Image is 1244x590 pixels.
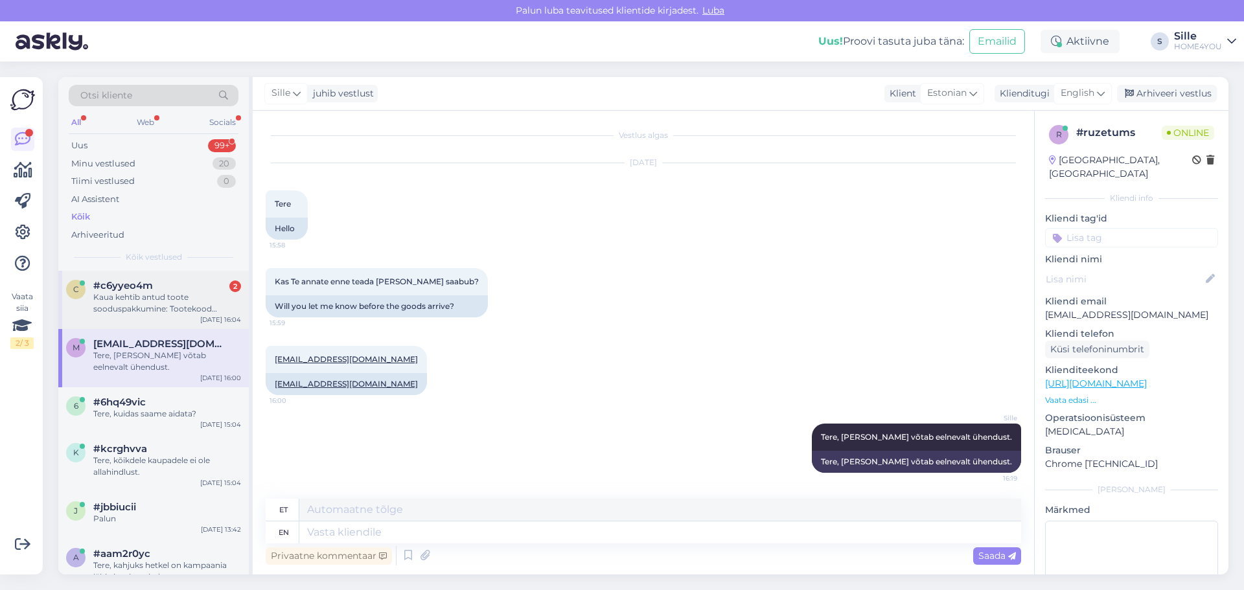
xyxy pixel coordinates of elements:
[275,354,418,364] a: [EMAIL_ADDRESS][DOMAIN_NAME]
[73,552,79,562] span: a
[69,114,84,131] div: All
[74,401,78,411] span: 6
[1045,411,1218,425] p: Operatsioonisüsteem
[93,291,241,315] div: Kaua kehtib antud toote sooduspakkumine: Tootekood 40821Riiul STUDY 60x40xH180cm, tamm
[275,277,479,286] span: Kas Te annate enne teada [PERSON_NAME] saabub?
[1162,126,1214,140] span: Online
[266,547,392,565] div: Privaatne kommentaar
[275,379,418,389] a: [EMAIL_ADDRESS][DOMAIN_NAME]
[1117,85,1217,102] div: Arhiveeri vestlus
[308,87,374,100] div: juhib vestlust
[812,451,1021,473] div: Tere, [PERSON_NAME] võtab eelnevalt ühendust.
[71,139,87,152] div: Uus
[1045,378,1147,389] a: [URL][DOMAIN_NAME]
[1045,295,1218,308] p: Kliendi email
[821,432,1012,442] span: Tere, [PERSON_NAME] võtab eelnevalt ühendust.
[126,251,182,263] span: Kõik vestlused
[271,86,290,100] span: Sille
[80,89,132,102] span: Otsi kliente
[207,114,238,131] div: Socials
[1056,130,1062,139] span: r
[200,478,241,488] div: [DATE] 15:04
[93,350,241,373] div: Tere, [PERSON_NAME] võtab eelnevalt ühendust.
[1045,363,1218,377] p: Klienditeekond
[217,175,236,188] div: 0
[1045,228,1218,247] input: Lisa tag
[10,291,34,349] div: Vaata siia
[1045,253,1218,266] p: Kliendi nimi
[969,413,1017,423] span: Sille
[1174,31,1222,41] div: Sille
[266,130,1021,141] div: Vestlus algas
[270,318,318,328] span: 15:59
[71,175,135,188] div: Tiimi vestlused
[270,240,318,250] span: 15:58
[1151,32,1169,51] div: S
[93,513,241,525] div: Palun
[818,35,843,47] b: Uus!
[10,87,35,112] img: Askly Logo
[1046,272,1203,286] input: Lisa nimi
[1045,484,1218,495] div: [PERSON_NAME]
[93,396,146,408] span: #6hq49vic
[279,499,288,521] div: et
[266,295,488,317] div: Will you let me know before the goods arrive?
[1045,192,1218,204] div: Kliendi info
[1045,212,1218,225] p: Kliendi tag'id
[71,210,90,223] div: Kõik
[93,280,153,291] span: #c6yyeo4m
[200,420,241,429] div: [DATE] 15:04
[1045,341,1149,358] div: Küsi telefoninumbrit
[93,338,228,350] span: maarja0606@hotmail.com
[279,521,289,543] div: en
[270,396,318,405] span: 16:00
[73,448,79,457] span: k
[208,139,236,152] div: 99+
[275,199,291,209] span: Tere
[1045,457,1218,471] p: Chrome [TECHNICAL_ID]
[818,34,964,49] div: Proovi tasuta juba täna:
[93,560,241,583] div: Tere, kahjuks hetkel on kampaania läbi aiavalgustitele.
[71,157,135,170] div: Minu vestlused
[1041,30,1120,53] div: Aktiivne
[71,229,124,242] div: Arhiveeritud
[71,193,119,206] div: AI Assistent
[134,114,157,131] div: Web
[978,550,1016,562] span: Saada
[1045,444,1218,457] p: Brauser
[927,86,967,100] span: Estonian
[969,473,1017,483] span: 16:19
[93,443,147,455] span: #kcrghvva
[93,455,241,478] div: Tere, kõikdele kaupadele ei ole allahindlust.
[93,501,136,513] span: #jbbiucii
[1045,308,1218,322] p: [EMAIL_ADDRESS][DOMAIN_NAME]
[1045,425,1218,438] p: [MEDICAL_DATA]
[266,218,308,240] div: Hello
[1076,125,1162,141] div: # ruzetums
[1045,394,1218,406] p: Vaata edasi ...
[995,87,1050,100] div: Klienditugi
[200,315,241,324] div: [DATE] 16:04
[969,29,1025,54] button: Emailid
[93,548,150,560] span: #aam2r0yc
[229,280,241,292] div: 2
[266,157,1021,168] div: [DATE]
[1174,31,1236,52] a: SilleHOME4YOU
[1061,86,1094,100] span: English
[93,408,241,420] div: Tere, kuidas saame aidata?
[73,284,79,294] span: c
[73,343,80,352] span: m
[1049,153,1192,181] div: [GEOGRAPHIC_DATA], [GEOGRAPHIC_DATA]
[10,337,34,349] div: 2 / 3
[200,373,241,383] div: [DATE] 16:00
[1045,503,1218,517] p: Märkmed
[884,87,916,100] div: Klient
[1045,327,1218,341] p: Kliendi telefon
[213,157,236,170] div: 20
[201,525,241,534] div: [DATE] 13:42
[698,5,728,16] span: Luba
[1174,41,1222,52] div: HOME4YOU
[74,506,78,516] span: j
